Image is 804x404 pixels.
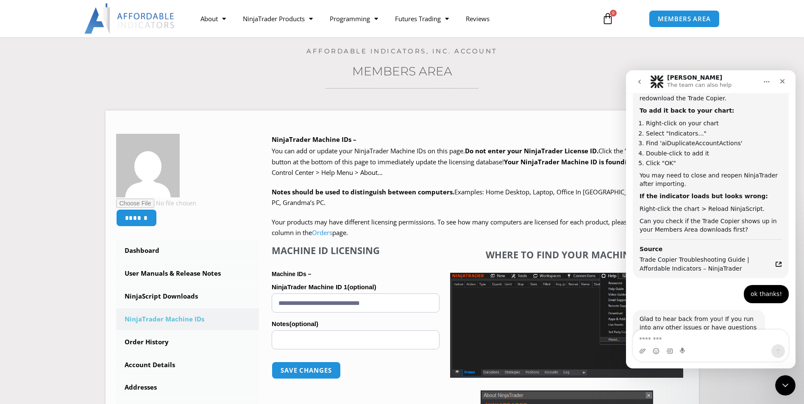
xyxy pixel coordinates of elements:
nav: Menu [192,9,592,28]
strong: Your NinjaTrader Machine ID is found [504,158,625,166]
div: Right-click the chart > Reload NinjaScript. [14,135,156,143]
b: If the indicator loads but looks wrong: [14,122,142,129]
div: ok thanks! [125,220,156,228]
div: You may need to close and reopen NinjaTrader after importing. [14,101,156,118]
textarea: Message… [7,260,162,274]
span: Trade Copier Troubleshooting Guide | Affordable Indicators – NinjaTrader [14,185,149,203]
li: Right-click on your chart [20,49,156,57]
a: User Manuals & Release Notes [116,263,259,285]
a: NinjaTrader Machine IDs [116,308,259,330]
span: Examples: Home Desktop, Laptop, Office In [GEOGRAPHIC_DATA], Basement PC, Grandma’s PC. [272,188,678,207]
div: Can you check if the Trade Copier shows up in your Members Area downloads first? [14,147,156,163]
span: Click the ‘SAVE CHANGES’ button at the bottom of this page to immediately update the licensing da... [272,147,677,177]
button: Send a message… [145,274,159,288]
a: NinjaScript Downloads [116,285,259,307]
button: Upload attachment [13,277,20,284]
div: Solomon says… [7,240,163,302]
li: Find 'aiDuplicateAccountActions' [20,69,156,77]
button: Save changes [272,362,341,379]
a: Addresses [116,376,259,398]
img: Screenshot 2025-01-17 1155544 | Affordable Indicators – NinjaTrader [450,273,683,378]
span: MEMBERS AREA [658,16,711,22]
b: Do not enter your NinjaTrader License ID. [465,147,598,155]
label: Notes [272,318,440,330]
li: Select "Indicators..." [20,59,156,67]
iframe: Intercom live chat [626,70,796,368]
img: f3e29c273630dd2d9eed9ab4b4f7fa3ab82a5acf38c6ba2a5995a1cbb00ad72d [116,134,180,197]
iframe: Intercom live chat [775,375,796,396]
a: Dashboard [116,240,259,262]
button: Gif picker [40,277,47,284]
h4: Where to find your Machine ID [450,249,683,260]
a: Affordable Indicators, Inc. Account [306,47,498,55]
div: Trade Copier Troubleshooting Guide | Affordable Indicators – NinjaTrader [14,185,156,203]
span: Your products may have different licensing permissions. To see how many computers are licensed fo... [272,218,677,237]
a: 0 [589,6,626,31]
h4: Machine ID Licensing [272,245,440,256]
span: (optional) [289,320,318,327]
label: NinjaTrader Machine ID 1 [272,281,440,293]
a: NinjaTrader Products [234,9,321,28]
div: Derek says… [7,215,163,240]
li: Click "OK" [20,89,156,97]
h3: Source [14,174,156,183]
a: About [192,9,234,28]
a: Reviews [457,9,498,28]
a: MEMBERS AREA [649,10,720,28]
a: Members Area [352,64,452,78]
a: Order History [116,331,259,353]
b: NinjaTrader Machine IDs – [272,135,356,144]
li: Double-click to add it [20,79,156,87]
div: Glad to hear back from you! If you run into any other issues or have questions while checking you... [7,240,139,283]
b: To add it back to your chart: [14,37,108,44]
div: Glad to hear back from you! If you run into any other issues or have questions while checking you... [14,245,132,278]
button: Emoji picker [27,277,33,284]
span: (optional) [347,283,376,291]
strong: Notes should be used to distinguish between computers. [272,188,454,196]
img: LogoAI | Affordable Indicators – NinjaTrader [84,3,175,34]
a: Programming [321,9,387,28]
span: 0 [610,10,617,17]
span: You can add or update your NinjaTrader Machine IDs on this page. [272,147,465,155]
a: Futures Trading [387,9,457,28]
a: Account Details [116,354,259,376]
strong: Machine IDs – [272,271,311,277]
a: Orders [312,228,332,237]
div: Go to your to redownload the Trade Copier. [14,16,156,32]
button: Start recording [54,277,61,284]
div: ok thanks! [118,215,163,233]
